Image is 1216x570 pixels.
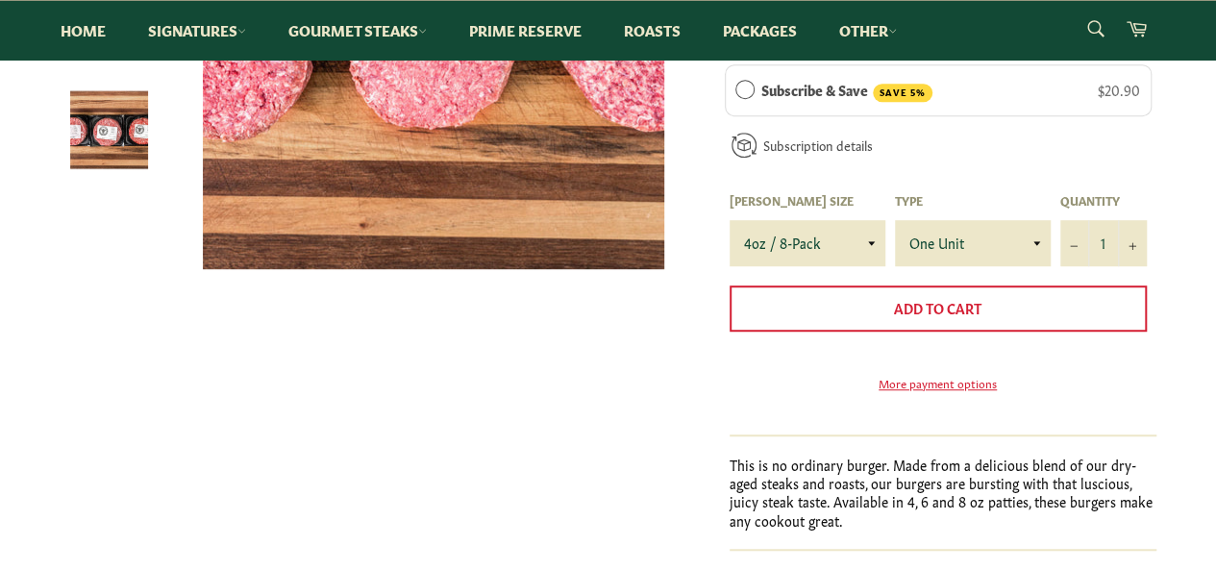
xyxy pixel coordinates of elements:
p: This is no ordinary burger. Made from a delicious blend of our dry-aged steaks and roasts, our bu... [730,456,1156,530]
img: Signature Dry-Aged Burger Pack [70,91,148,169]
button: Increase item quantity by one [1118,220,1147,266]
a: Home [41,1,125,60]
a: More payment options [730,375,1147,391]
a: Packages [704,1,816,60]
a: Subscription details [763,136,873,154]
a: Gourmet Steaks [269,1,446,60]
div: Subscribe & Save [735,79,755,100]
button: Add to Cart [730,285,1147,332]
a: Signatures [129,1,265,60]
label: Type [895,192,1051,209]
span: $20.90 [1098,80,1140,99]
label: Quantity [1060,192,1147,209]
a: Roasts [605,1,700,60]
span: SAVE 5% [873,84,932,102]
label: Subscribe & Save [761,79,932,102]
button: Reduce item quantity by one [1060,220,1089,266]
label: [PERSON_NAME] Size [730,192,885,209]
a: Prime Reserve [450,1,601,60]
span: Add to Cart [894,298,981,317]
a: Other [820,1,916,60]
